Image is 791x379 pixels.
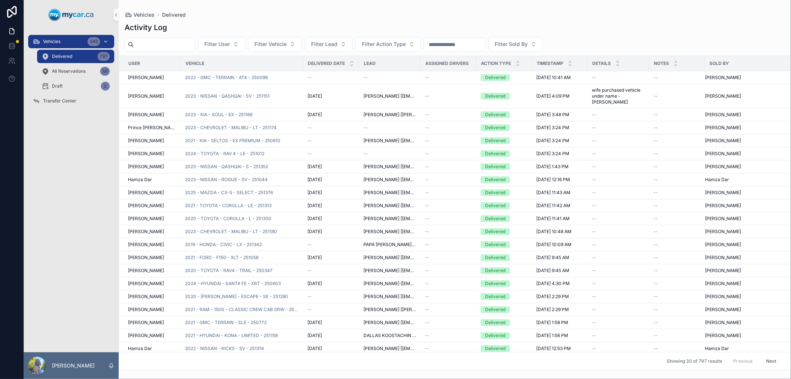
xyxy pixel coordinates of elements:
button: Next [761,355,782,367]
div: Delivered [485,319,505,326]
a: 2023 - CHEVROLET - MALIBU - LT - 251180 [185,229,277,235]
img: App logo [49,9,94,21]
span: Details [592,61,611,66]
span: -- [425,190,429,196]
div: Delivered [485,124,505,131]
span: [DATE] 2:29 PM [536,307,569,313]
span: [PERSON_NAME] [128,203,164,209]
span: [PERSON_NAME] [128,229,164,235]
span: [DATE] 10:48 AM [536,229,571,235]
span: -- [653,242,658,248]
div: Delivered [485,215,505,222]
span: -- [653,151,658,157]
span: -- [425,242,429,248]
span: -- [425,229,429,235]
a: Vehicles345 [28,35,114,48]
span: Notes [654,61,669,66]
span: -- [425,112,429,118]
span: [DATE] [307,229,322,235]
span: Filter User [204,40,230,48]
span: [DATE] 11:41 AM [536,216,570,222]
span: [PERSON_NAME] [128,281,164,287]
span: [DATE] [307,203,322,209]
span: [PERSON_NAME] [[EMAIL_ADDRESS][DOMAIN_NAME]] [363,216,416,222]
span: [DATE] 12:53 PM [536,346,571,352]
span: [PERSON_NAME] [128,242,164,248]
span: [DATE] [307,216,322,222]
span: -- [425,216,429,222]
span: -- [425,93,429,99]
span: [DATE] 1:58 PM [536,320,568,326]
div: 797 [98,52,110,61]
span: -- [592,138,596,144]
span: [PERSON_NAME] [705,216,741,222]
span: [DATE] [307,177,322,183]
span: -- [307,242,312,248]
div: Delivered [485,228,505,235]
a: 2024 - TOYOTA - RAV 4 - LE - 251012 [185,151,264,157]
span: [PERSON_NAME] [[EMAIL_ADDRESS][DOMAIN_NAME]] [363,281,416,287]
span: 2021 - TOYOTA - COROLLA - LE - 251313 [185,203,271,209]
span: [DATE] [307,346,322,352]
span: -- [307,307,312,313]
span: [DATE] 1:43 PM [536,164,568,170]
span: [DATE] 3:24 PM [536,151,569,157]
span: [PERSON_NAME] [[EMAIL_ADDRESS][DOMAIN_NAME]] [363,190,416,196]
span: [PERSON_NAME] [705,93,741,99]
span: -- [425,151,429,157]
span: Vehicles [134,11,155,19]
span: Hamza Dar [705,346,729,352]
a: Delivered797 [37,50,114,63]
span: Filter Sold By [495,40,528,48]
a: 2021 - FORD - F150 - XLT - 251058 [185,255,258,261]
span: 2020 - TOYOTA - COROLLA - L - 251300 [185,216,271,222]
span: [DATE] [307,190,322,196]
div: 345 [88,37,100,46]
span: -- [592,125,596,131]
span: User [128,61,140,66]
span: [DATE] 12:16 PM [536,177,570,183]
span: [DATE] 1:56 PM [536,333,568,339]
span: 2020 - TOYOTA - RAV4 - TRAIL - 250347 [185,268,273,274]
span: [DATE] 3:24 PM [536,125,569,131]
span: [PERSON_NAME] [705,138,741,144]
span: Assigned Drivers [425,61,469,66]
span: wife purchased vehicle under name - [PERSON_NAME] [592,87,645,105]
span: [PERSON_NAME] [705,164,741,170]
span: -- [307,268,312,274]
span: -- [592,151,596,157]
span: Timestamp [537,61,563,66]
span: Vehicle [185,61,204,66]
div: Delivered [485,93,505,99]
span: [PERSON_NAME] [128,333,164,339]
span: [PERSON_NAME] [[EMAIL_ADDRESS][DOMAIN_NAME]] [363,203,416,209]
div: Delivered [485,176,505,183]
span: -- [363,151,368,157]
button: Select Button [198,37,245,51]
p: [PERSON_NAME] [52,362,95,369]
span: Lead [364,61,376,66]
div: Delivered [485,111,505,118]
a: All Reservations58 [37,65,114,78]
span: -- [653,346,658,352]
span: [DATE] 10:41 AM [536,75,571,81]
span: [PERSON_NAME] [705,320,741,326]
span: Showing 30 of 797 results [667,358,722,364]
span: [PERSON_NAME] [[EMAIL_ADDRESS][DOMAIN_NAME]] [363,346,416,352]
span: -- [653,294,658,300]
span: [DATE] 9:45 AM [536,268,569,274]
span: Hamza Dar [705,177,729,183]
span: -- [653,177,658,183]
span: [DATE] [307,164,322,170]
span: -- [653,307,658,313]
span: [DATE] 4:30 PM [536,281,570,287]
span: 2024 - HYUNDAI - SANTA FE - XRT - 250603 [185,281,281,287]
a: 2021 - HYUNDAI - KONA - LIMITED - 251158 [185,333,278,339]
span: -- [425,177,429,183]
a: 2023 - NISSAN - QASHQAI - SV - 251151 [185,93,270,99]
span: -- [592,281,596,287]
span: [PERSON_NAME] [128,320,164,326]
a: Draft2 [37,79,114,93]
